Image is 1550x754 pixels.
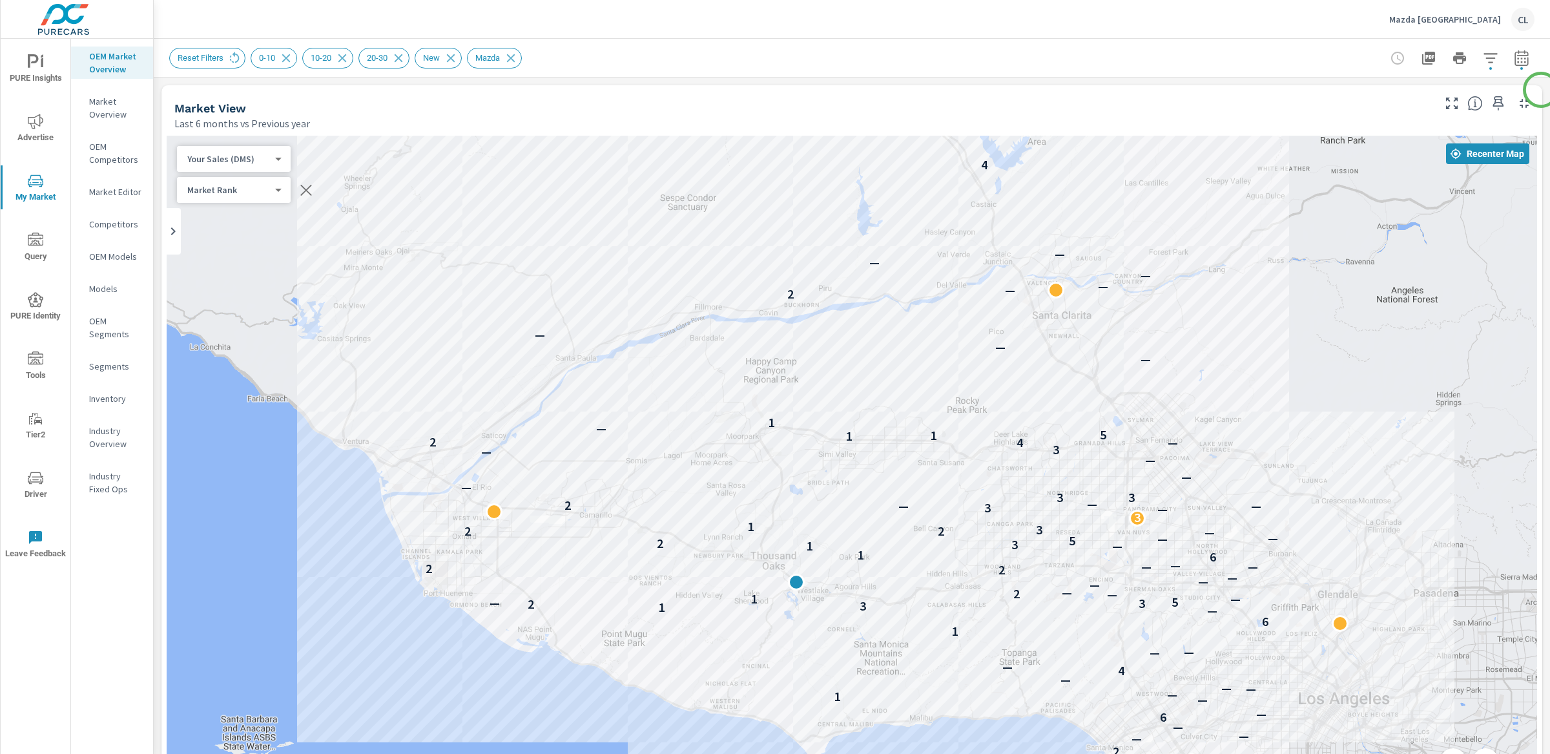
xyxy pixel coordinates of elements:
p: 1 [858,547,864,563]
p: 2 [657,536,663,551]
span: Save this to your personalized report [1488,93,1509,114]
p: 4 [981,157,987,173]
div: OEM Segments [71,311,153,344]
p: Your Sales (DMS) [187,153,270,165]
p: — [1002,659,1013,675]
p: Segments [89,360,143,373]
div: Reset Filters [169,48,245,68]
p: 3 [1057,490,1063,505]
div: Models [71,279,153,298]
p: 1 [931,428,937,443]
p: Industry Fixed Ops [89,470,143,496]
p: — [1141,559,1152,574]
p: — [1230,591,1241,607]
p: OEM Segments [89,315,143,340]
p: — [1141,267,1151,283]
p: Market Overview [89,95,143,121]
p: 5 [1172,594,1178,610]
div: Industry Overview [71,421,153,454]
p: — [1227,570,1237,585]
p: — [1060,672,1071,687]
p: — [1150,645,1160,660]
div: 20-30 [358,48,409,68]
p: 2 [464,523,471,539]
p: — [1198,574,1208,589]
p: Last 6 months vs Previous year [174,116,310,131]
p: — [1090,577,1100,592]
p: 1 [834,689,841,704]
span: Mazda [468,53,508,63]
div: 0-10 [251,48,297,68]
span: Driver [5,470,67,502]
p: — [1005,282,1015,298]
p: — [1107,587,1117,602]
p: 1 [659,600,665,615]
p: 1 [952,623,958,639]
p: 4 [1017,435,1023,450]
p: Competitors [89,218,143,231]
p: — [1112,538,1122,554]
p: — [1131,731,1142,746]
p: 3 [1128,489,1135,505]
span: 0-10 [251,53,283,63]
h5: Market View [174,101,246,115]
p: Mazda [GEOGRAPHIC_DATA] [1389,14,1501,25]
p: 6 [1160,709,1166,725]
p: — [898,498,909,514]
p: 2 [787,286,794,302]
div: Inventory [71,389,153,408]
p: — [1141,351,1151,367]
span: PURE Identity [5,292,67,324]
p: Inventory [89,392,143,405]
button: Select Date Range [1509,45,1534,71]
p: 3 [1134,510,1141,525]
span: PURE Insights [5,54,67,86]
p: 1 [748,519,754,534]
div: 10-20 [302,48,353,68]
p: 2 [938,523,944,539]
p: 6 [1262,614,1268,629]
p: — [1184,644,1194,660]
p: — [1204,525,1215,540]
p: — [1248,559,1258,574]
p: 6 [1210,549,1216,565]
p: — [1145,452,1155,468]
p: — [490,595,500,611]
span: 10-20 [303,53,339,63]
p: 2 [426,561,432,576]
p: 5 [1069,533,1075,549]
p: — [1055,246,1065,262]
p: 2 [1013,586,1020,602]
span: Leave Feedback [5,530,67,561]
p: — [1087,496,1097,512]
p: 3 [984,500,991,516]
p: — [1167,687,1177,702]
p: 2 [528,596,534,612]
p: OEM Competitors [89,140,143,166]
span: Reset Filters [170,53,231,63]
p: 3 [1139,596,1145,611]
p: 1 [769,415,775,430]
p: — [1221,680,1232,696]
p: — [1173,719,1183,735]
p: Market Rank [187,184,270,196]
p: 1 [807,538,813,554]
span: 20-30 [359,53,395,63]
div: Market Editor [71,182,153,202]
p: OEM Models [89,250,143,263]
div: Segments [71,357,153,376]
button: "Export Report to PDF" [1416,45,1441,71]
p: — [1157,531,1168,547]
p: 2 [564,497,571,512]
div: OEM Models [71,247,153,266]
div: OEM Market Overview [71,47,153,79]
p: — [1251,498,1261,514]
p: — [1197,692,1208,707]
span: Advertise [5,114,67,145]
p: Models [89,282,143,295]
p: 2 [998,562,1005,578]
p: Market Editor [89,185,143,198]
p: 3 [1011,537,1018,552]
span: Tier2 [5,411,67,443]
p: — [1157,501,1168,516]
